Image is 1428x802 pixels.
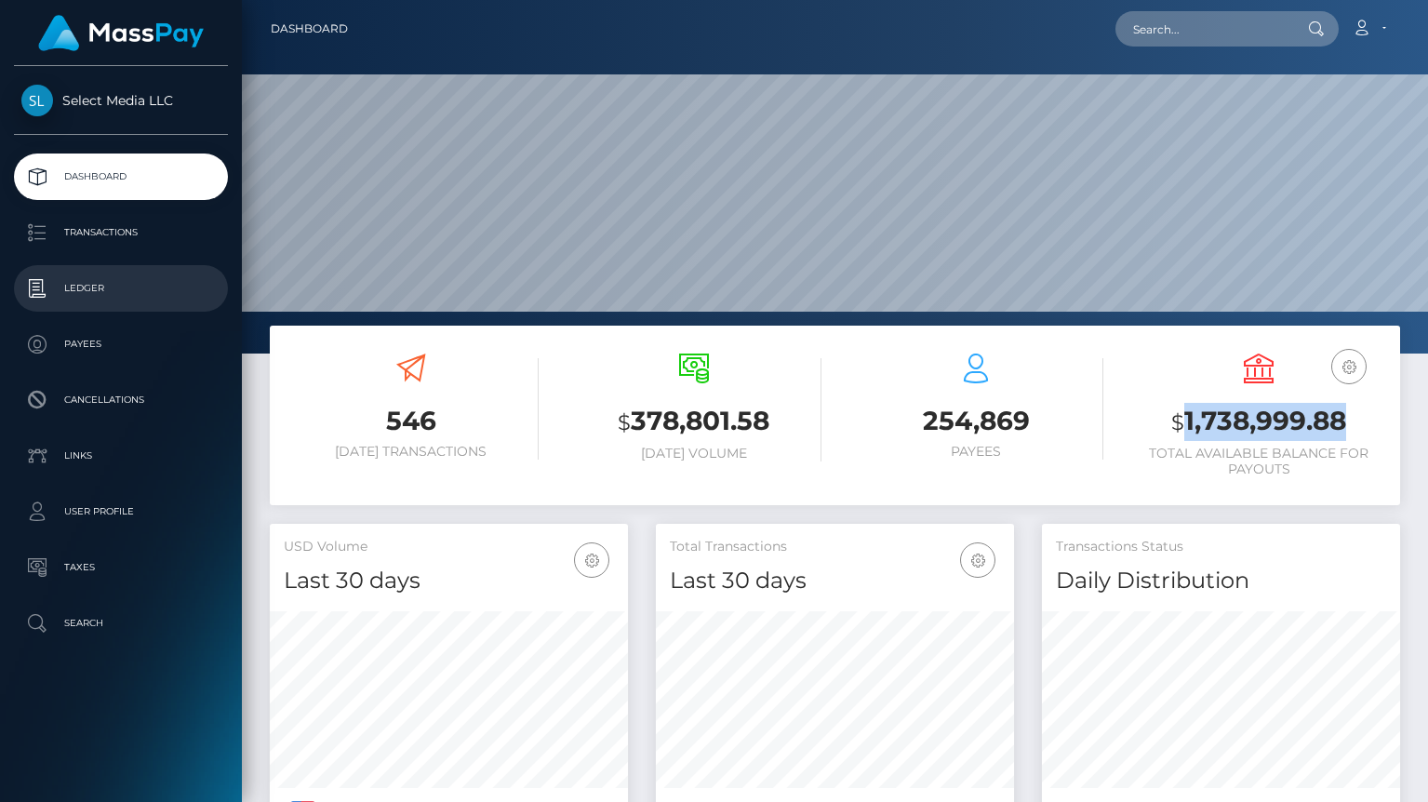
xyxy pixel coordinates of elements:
[284,444,539,460] h6: [DATE] Transactions
[14,544,228,591] a: Taxes
[14,433,228,479] a: Links
[1056,565,1386,597] h4: Daily Distribution
[618,409,631,435] small: $
[21,609,220,637] p: Search
[849,444,1104,460] h6: Payees
[14,209,228,256] a: Transactions
[14,600,228,647] a: Search
[567,446,821,461] h6: [DATE] Volume
[567,403,821,441] h3: 378,801.58
[14,154,228,200] a: Dashboard
[1131,446,1386,477] h6: Total Available Balance for Payouts
[1056,538,1386,556] h5: Transactions Status
[21,442,220,470] p: Links
[14,488,228,535] a: User Profile
[21,554,220,581] p: Taxes
[670,565,1000,597] h4: Last 30 days
[14,265,228,312] a: Ledger
[284,538,614,556] h5: USD Volume
[284,565,614,597] h4: Last 30 days
[21,219,220,247] p: Transactions
[14,377,228,423] a: Cancellations
[21,85,53,116] img: Select Media LLC
[21,330,220,358] p: Payees
[21,274,220,302] p: Ledger
[1131,403,1386,441] h3: 1,738,999.88
[670,538,1000,556] h5: Total Transactions
[1115,11,1290,47] input: Search...
[14,92,228,109] span: Select Media LLC
[849,403,1104,439] h3: 254,869
[21,498,220,526] p: User Profile
[21,386,220,414] p: Cancellations
[21,163,220,191] p: Dashboard
[14,321,228,368] a: Payees
[284,403,539,439] h3: 546
[1171,409,1184,435] small: $
[271,9,348,48] a: Dashboard
[38,15,204,51] img: MassPay Logo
